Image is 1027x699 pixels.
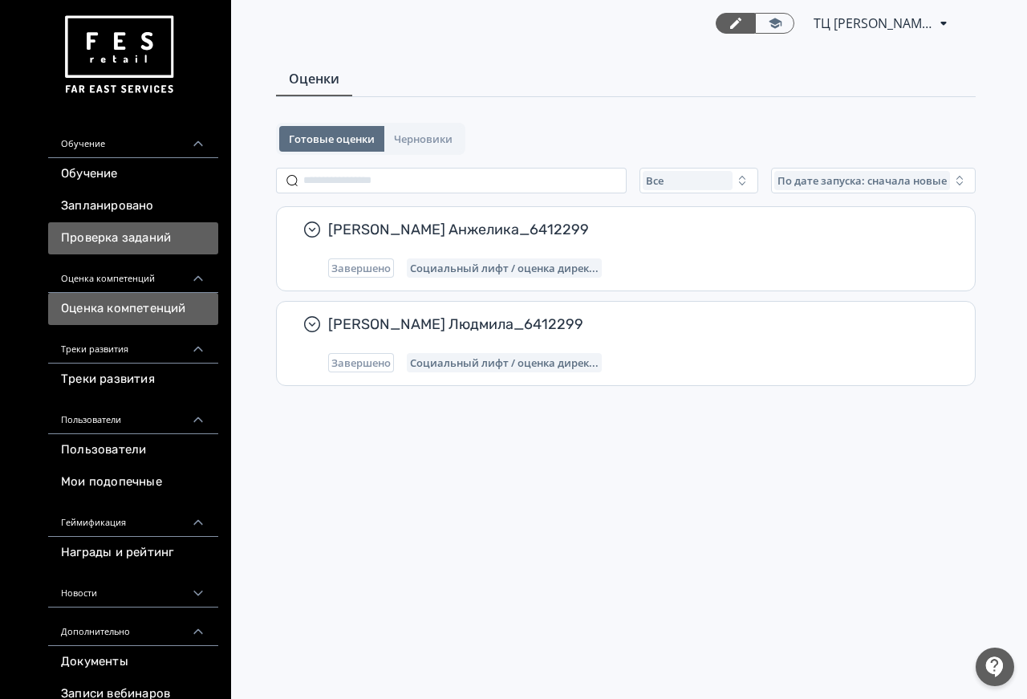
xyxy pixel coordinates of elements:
[410,262,599,274] span: Социальный лифт / оценка директора магазина
[331,356,391,369] span: Завершено
[61,10,177,100] img: https://files.teachbase.ru/system/account/57463/logo/medium-936fc5084dd2c598f50a98b9cbe0469a.png
[48,498,218,537] div: Геймификация
[48,158,218,190] a: Обучение
[646,174,664,187] span: Все
[384,126,462,152] button: Черновики
[289,69,339,88] span: Оценки
[48,364,218,396] a: Треки развития
[48,434,218,466] a: Пользователи
[755,13,794,34] a: Переключиться в режим ученика
[48,646,218,678] a: Документы
[48,222,218,254] a: Проверка заданий
[48,293,218,325] a: Оценка компетенций
[410,356,599,369] span: Социальный лифт / оценка директора магазина
[48,396,218,434] div: Пользователи
[48,466,218,498] a: Мои подопечные
[48,190,218,222] a: Запланировано
[771,168,976,193] button: По дате запуска: сначала новые
[48,325,218,364] div: Треки развития
[279,126,384,152] button: Готовые оценки
[328,315,936,334] span: [PERSON_NAME] Людмила_6412299
[639,168,758,193] button: Все
[48,254,218,293] div: Оценка компетенций
[48,608,218,646] div: Дополнительно
[777,174,947,187] span: По дате запуска: сначала новые
[394,132,453,145] span: Черновики
[814,14,934,33] span: ТЦ Макси Архангельск СИН 6412299
[48,569,218,608] div: Новости
[48,120,218,158] div: Обучение
[331,262,391,274] span: Завершено
[289,132,375,145] span: Готовые оценки
[328,220,936,239] span: [PERSON_NAME] Анжелика_6412299
[48,537,218,569] a: Награды и рейтинг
